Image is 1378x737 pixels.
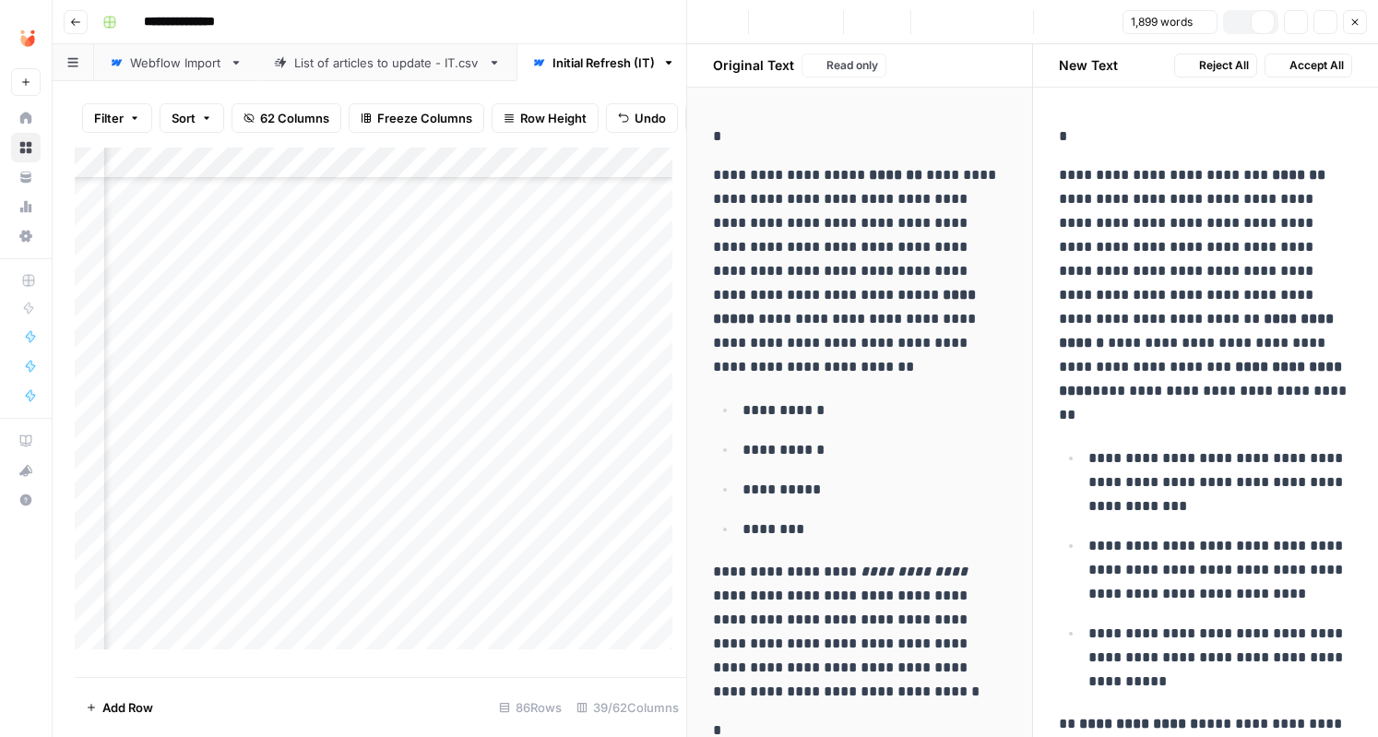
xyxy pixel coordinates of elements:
[1289,57,1344,74] span: Accept All
[1131,14,1193,30] span: 1,899 words
[1265,53,1352,77] button: Accept All
[349,103,484,133] button: Freeze Columns
[702,56,794,75] h2: Original Text
[1059,56,1118,75] h2: New Text
[569,693,686,722] div: 39/62 Columns
[552,53,655,72] div: Initial Refresh (IT)
[11,192,41,221] a: Usage
[258,44,517,81] a: List of articles to update - IT.csv
[11,133,41,162] a: Browse
[102,698,153,717] span: Add Row
[826,57,878,74] span: Read only
[1174,53,1257,77] button: Reject All
[82,103,152,133] button: Filter
[11,485,41,515] button: Help + Support
[492,103,599,133] button: Row Height
[11,103,41,133] a: Home
[11,162,41,192] a: Your Data
[232,103,341,133] button: 62 Columns
[492,693,569,722] div: 86 Rows
[11,15,41,61] button: Workspace: Unobravo
[172,109,196,127] span: Sort
[11,426,41,456] a: AirOps Academy
[606,103,678,133] button: Undo
[520,109,587,127] span: Row Height
[294,53,481,72] div: List of articles to update - IT.csv
[94,109,124,127] span: Filter
[160,103,224,133] button: Sort
[130,53,222,72] div: Webflow Import
[75,693,164,722] button: Add Row
[12,457,40,484] div: What's new?
[517,44,691,81] a: Initial Refresh (IT)
[635,109,666,127] span: Undo
[11,456,41,485] button: What's new?
[1123,10,1218,34] button: 1,899 words
[11,221,41,251] a: Settings
[260,109,329,127] span: 62 Columns
[94,44,258,81] a: Webflow Import
[11,21,44,54] img: Unobravo Logo
[377,109,472,127] span: Freeze Columns
[1199,57,1249,74] span: Reject All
